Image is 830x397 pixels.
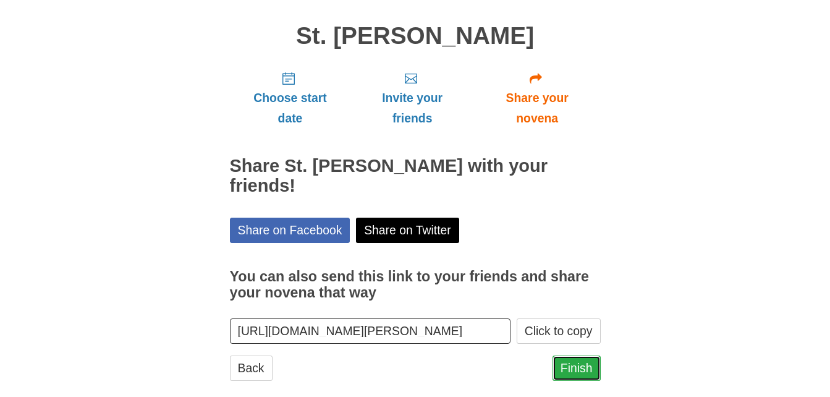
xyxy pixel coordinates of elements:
span: Invite your friends [363,88,461,129]
h3: You can also send this link to your friends and share your novena that way [230,269,601,301]
a: Invite your friends [350,61,473,135]
h2: Share St. [PERSON_NAME] with your friends! [230,156,601,196]
a: Share on Facebook [230,218,350,243]
a: Finish [553,356,601,381]
h1: St. [PERSON_NAME] [230,23,601,49]
a: Back [230,356,273,381]
span: Choose start date [242,88,339,129]
a: Share on Twitter [356,218,459,243]
span: Share your novena [486,88,588,129]
button: Click to copy [517,318,601,344]
a: Share your novena [474,61,601,135]
a: Choose start date [230,61,351,135]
